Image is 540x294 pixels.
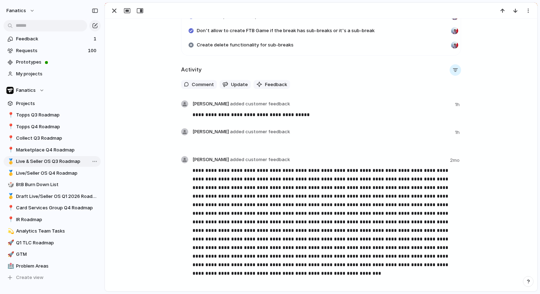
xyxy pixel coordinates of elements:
div: 🏥 [7,262,12,270]
button: 📍 [6,204,14,211]
span: Create view [16,274,44,281]
span: Topps Q4 Roadmap [16,123,98,130]
span: My projects [16,70,98,78]
div: 📍 [7,215,12,224]
div: 📍 [7,123,12,131]
button: 💫 [6,228,14,235]
div: 🥇Live & Seller OS Q3 Roadmap [4,156,101,167]
span: Comment [192,81,214,88]
a: 📍Collect Q3 Roadmap [4,133,101,144]
a: 🏥Problem Areas [4,261,101,271]
a: Don't allow to create FTB Game if the break has sub-breaks or it's a sub-break [184,24,458,38]
button: 🎲 [6,181,14,188]
span: 100 [88,47,98,54]
a: Requests100 [4,45,101,56]
button: Feedback [254,80,290,89]
a: 🚀GTM [4,249,101,260]
div: 🚀 [7,250,12,259]
span: Q1 TLC Roadmap [16,239,98,246]
div: 🥇 [7,169,12,177]
span: [PERSON_NAME] [192,100,290,108]
div: 📍 [7,134,12,143]
span: [PERSON_NAME] [192,156,290,163]
span: Live/Seller OS Q4 Roadmap [16,170,98,177]
span: Feedback [265,81,287,88]
button: 📍 [6,111,14,119]
span: 1h [455,101,461,108]
span: Create delete functionality for sub-breaks [197,41,294,49]
span: Collect Q3 Roadmap [16,135,98,142]
span: fanatics [6,7,26,14]
div: 📍 [7,204,12,212]
div: 🥇 [7,158,12,166]
button: 🥇 [6,158,14,165]
a: 📍Marketplace Q4 Roadmap [4,145,101,155]
a: 🥇Draft Live/Seller OS Q1 2026 Roadmap [4,191,101,202]
a: 🥇Live/Seller OS Q4 Roadmap [4,168,101,179]
a: 💫Analytics Team Tasks [4,226,101,236]
a: Prototypes [4,57,101,68]
span: Problem Areas [16,263,98,270]
button: Comment [181,80,217,89]
span: 1 [94,35,98,43]
span: Live & Seller OS Q3 Roadmap [16,158,98,165]
span: added customer feedback [230,156,290,162]
div: 💫 [7,227,12,235]
a: My projects [4,69,101,79]
div: 🎲 [7,181,12,189]
span: BtB Burn Down List [16,181,98,188]
button: 🚀 [6,251,14,258]
span: IR Roadmap [16,216,98,223]
h2: Activity [181,66,202,74]
span: Projects [16,100,98,107]
button: 🥇 [6,193,14,200]
button: 📍 [6,146,14,154]
a: Create delete functionality for sub-breaks [184,38,458,52]
span: 2mo [450,157,461,164]
a: Projects [4,98,101,109]
span: Update [231,81,248,88]
span: Analytics Team Tasks [16,228,98,235]
span: Prototypes [16,59,98,66]
button: 📍 [6,216,14,223]
a: 📍Card Services Group Q4 Roadmap [4,203,101,213]
div: 🥇 [7,192,12,200]
span: Marketplace Q4 Roadmap [16,146,98,154]
span: GTM [16,251,98,258]
button: Fanatics [4,85,101,96]
span: [PERSON_NAME] [192,128,290,135]
button: 📍 [6,123,14,130]
a: 🚀Q1 TLC Roadmap [4,238,101,248]
span: Requests [16,47,86,54]
button: fanatics [3,5,39,16]
span: Draft Live/Seller OS Q1 2026 Roadmap [16,193,98,200]
button: 🏥 [6,263,14,270]
span: Don't allow to create FTB Game if the break has sub-breaks or it's a sub-break [197,27,375,34]
button: 🚀 [6,239,14,246]
a: 🎲BtB Burn Down List [4,179,101,190]
div: 📍 [7,111,12,119]
span: Feedback [16,35,91,43]
a: 📍Topps Q4 Roadmap [4,121,101,132]
span: Fanatics [16,87,36,94]
button: Create view [4,272,101,283]
a: 📍Topps Q3 Roadmap [4,110,101,120]
a: 📍IR Roadmap [4,214,101,225]
button: 🥇 [6,170,14,177]
span: 1h [455,129,461,136]
button: Update [220,80,251,89]
span: Card Services Group Q4 Roadmap [16,204,98,211]
span: added customer feedback [230,101,290,106]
